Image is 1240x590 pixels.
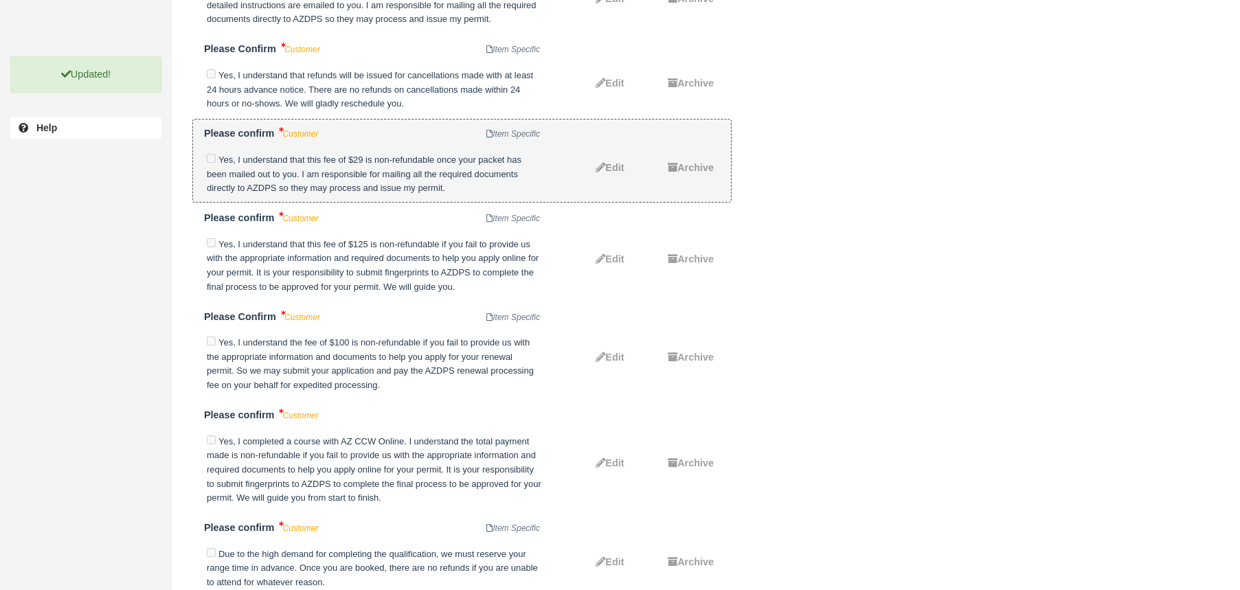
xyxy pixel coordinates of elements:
[485,523,541,533] span: Item Specific
[204,408,274,422] label: Please confirm
[485,214,541,223] span: Item Specific
[485,45,541,54] span: Item Specific
[207,239,539,292] label: Yes, I understand that this fee of $125 is non-refundable if you fail to provide us with the appr...
[207,436,541,503] label: Yes, I completed a course with AZ CCW Online. I understand the total payment made is non-refundab...
[278,45,320,54] span: Customer
[605,162,624,173] span: Edit
[276,214,318,223] span: Customer
[207,337,534,390] label: Yes, I understand the fee of $100 is non-refundable if you fail to provide us with the appropriat...
[204,521,274,535] label: Please confirm
[605,457,624,468] span: Edit
[276,129,318,139] span: Customer
[204,42,276,56] label: Please Confirm
[605,352,624,363] span: Edit
[276,411,318,420] span: Customer
[605,78,624,89] span: Edit
[677,352,714,363] span: Archive
[677,457,714,468] span: Archive
[677,253,714,264] span: Archive
[278,313,320,322] span: Customer
[207,155,521,193] label: Yes, I understand that this fee of $29 is non-refundable once your packet has been mailed out to ...
[204,310,276,324] label: Please Confirm
[10,117,161,139] a: Help
[276,523,318,533] span: Customer
[207,549,538,587] label: Due to the high demand for completing the qualification, we must reserve your range time in advan...
[485,129,541,139] span: Item Specific
[485,313,541,322] span: Item Specific
[605,556,624,567] span: Edit
[677,556,714,567] span: Archive
[207,70,533,109] label: Yes, I understand that refunds will be issued for cancellations made with at least 24 hours advan...
[677,162,714,173] span: Archive
[677,78,714,89] span: Archive
[204,126,274,141] label: Please confirm
[10,56,161,93] p: Updated!
[605,253,624,264] span: Edit
[36,122,57,133] b: Help
[204,211,274,225] label: Please confirm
